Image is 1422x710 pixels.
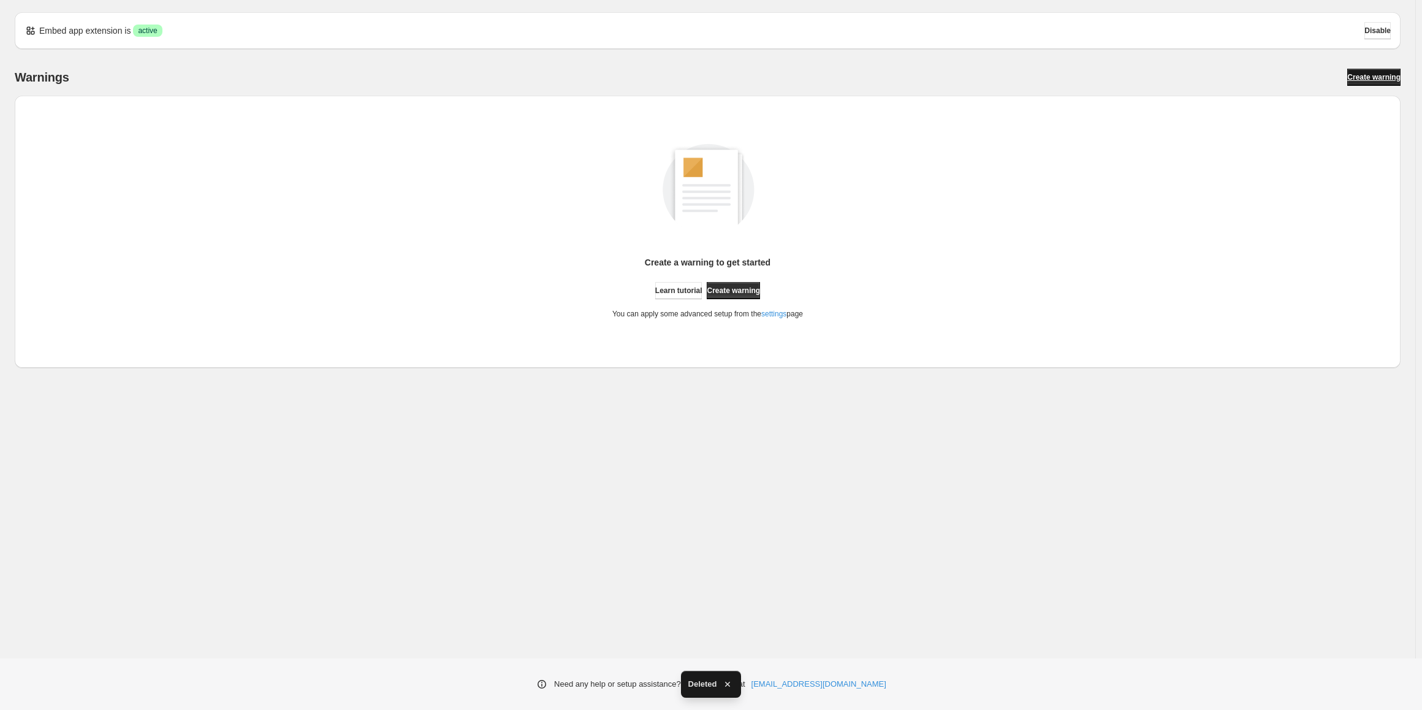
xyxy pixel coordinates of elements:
a: settings [761,310,786,318]
span: Deleted [688,678,717,690]
button: Disable [1364,22,1391,39]
p: Embed app extension is [39,25,131,37]
p: Create a warning to get started [645,256,770,269]
a: Learn tutorial [655,282,702,299]
span: active [138,26,157,36]
span: Create warning [707,286,760,296]
a: Create warning [1347,69,1401,86]
a: [EMAIL_ADDRESS][DOMAIN_NAME] [751,678,886,690]
span: Learn tutorial [655,286,702,296]
span: Disable [1364,26,1391,36]
a: Create warning [707,282,760,299]
p: You can apply some advanced setup from the page [612,309,803,319]
span: Create warning [1347,72,1401,82]
h2: Warnings [15,70,69,85]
